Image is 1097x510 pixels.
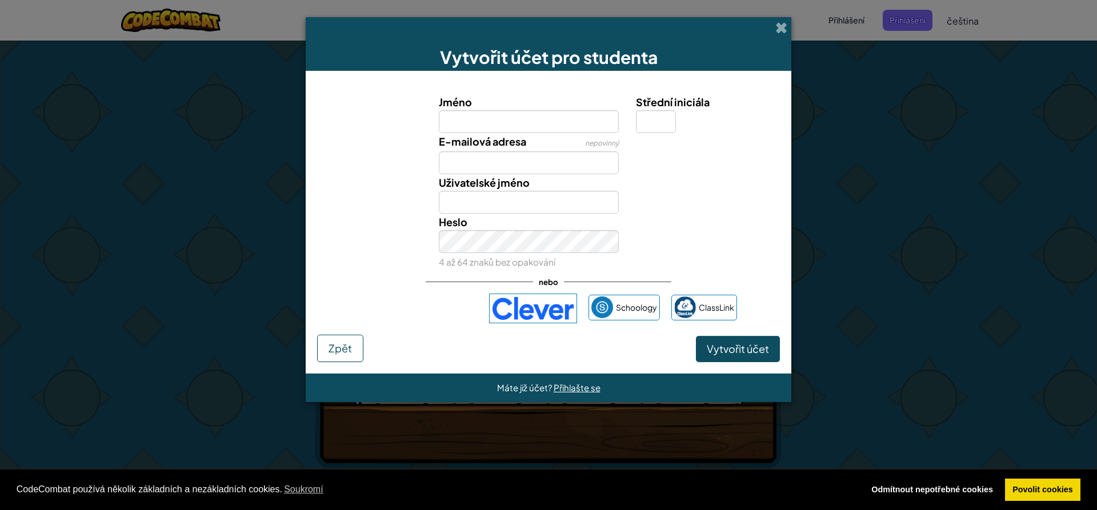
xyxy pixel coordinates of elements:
small: 4 až 64 znaků bez opakování [439,256,555,267]
span: Jméno [439,95,472,109]
img: schoology.png [591,296,613,318]
a: allow cookies [1005,479,1081,501]
span: Vytvořit účet pro studenta [440,46,658,68]
a: learn more about cookies [282,481,325,498]
span: Schoology [616,299,657,316]
a: Přihlašte se [554,382,600,393]
img: classlink-logo-small.png [674,296,696,318]
button: Zpět [317,335,363,362]
img: clever-logo-blue.png [489,294,577,323]
iframe: Tlačítko Přihlášení přes Google [354,296,483,321]
button: Vytvořit účet [696,336,780,362]
span: ClassLink [699,299,734,316]
span: E-mailová adresa [439,135,526,148]
a: deny cookies [864,479,1001,501]
span: Vytvořit účet [707,342,769,355]
span: Střední iniciála [636,95,710,109]
span: Máte již účet? [497,382,554,393]
span: Heslo [439,215,467,228]
span: Zpět [329,342,352,355]
span: nebo [533,274,564,290]
span: Uživatelské jméno [439,176,530,189]
span: nepovinný [585,139,619,147]
span: CodeCombat používá několik základních a nezákladních cookies. [17,481,855,498]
